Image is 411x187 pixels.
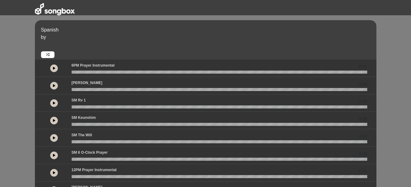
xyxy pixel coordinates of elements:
span: 0.00 [359,116,367,122]
span: 0.00 [359,98,367,105]
p: SM Rv 1 [72,97,86,103]
img: songbox-logo-white.png [35,3,75,15]
p: 12PM Prayer Instrumental [72,167,117,173]
span: by [41,35,46,40]
p: 6PM Prayer Instrumental [72,63,115,68]
p: SM The Will [72,132,92,138]
p: SM 6 o-clock prayer [72,150,108,155]
p: [PERSON_NAME] [72,80,103,86]
p: Spanish [41,26,375,34]
span: 0.00 [359,81,367,87]
span: 0.00 [359,133,367,140]
span: 0.00 [359,64,367,70]
span: 0.00 [359,168,367,174]
p: SM Keunshim [72,115,96,120]
span: 0.00 [359,151,367,157]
